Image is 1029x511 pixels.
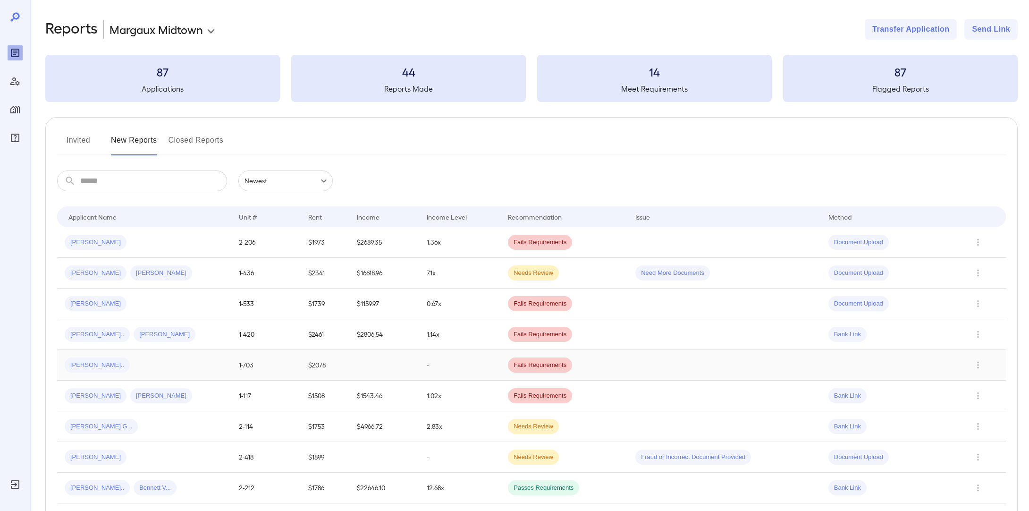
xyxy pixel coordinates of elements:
span: Bank Link [828,422,867,431]
td: 1-436 [231,258,301,289]
span: Fails Requirements [508,361,572,370]
h5: Reports Made [291,83,526,94]
div: Issue [635,211,650,222]
td: $2806.54 [349,319,419,350]
p: Margaux Midtown [110,22,203,37]
h3: 14 [537,64,772,79]
td: $1508 [301,381,349,411]
button: Row Actions [970,358,986,373]
td: $1753 [301,411,349,442]
td: - [419,350,501,381]
summary: 87Applications44Reports Made14Meet Requirements87Flagged Reports [45,55,1018,102]
div: Income Level [427,211,467,222]
td: $1786 [301,473,349,503]
div: Reports [8,45,23,60]
div: Unit # [239,211,257,222]
td: 2-114 [231,411,301,442]
button: New Reports [111,133,157,155]
span: Bank Link [828,330,867,339]
div: Rent [308,211,323,222]
div: Income [357,211,380,222]
td: 2-206 [231,227,301,258]
button: Row Actions [970,265,986,281]
span: [PERSON_NAME] [65,392,127,400]
span: [PERSON_NAME] [65,453,127,462]
div: Manage Properties [8,102,23,117]
td: $22646.10 [349,473,419,503]
div: Manage Users [8,74,23,89]
div: Applicant Name [68,211,117,222]
span: [PERSON_NAME] [130,269,192,278]
span: Bank Link [828,484,867,493]
td: $1739 [301,289,349,319]
td: 2.83x [419,411,501,442]
td: 1-533 [231,289,301,319]
span: [PERSON_NAME] G... [65,422,138,431]
td: $16618.96 [349,258,419,289]
span: Document Upload [828,238,889,247]
button: Transfer Application [865,19,957,40]
span: Fails Requirements [508,330,572,339]
div: Method [828,211,852,222]
button: Row Actions [970,480,986,495]
span: [PERSON_NAME] [65,238,127,247]
h5: Flagged Reports [783,83,1018,94]
span: [PERSON_NAME] [130,392,192,400]
td: 1-420 [231,319,301,350]
div: Log Out [8,477,23,492]
td: $2461 [301,319,349,350]
td: $4966.72 [349,411,419,442]
button: Row Actions [970,235,986,250]
span: Bennett V... [134,484,177,493]
td: $2341 [301,258,349,289]
span: [PERSON_NAME].. [65,484,130,493]
td: 1.14x [419,319,501,350]
td: 7.1x [419,258,501,289]
td: 2-212 [231,473,301,503]
span: Bank Link [828,392,867,400]
td: $1973 [301,227,349,258]
span: Needs Review [508,453,559,462]
td: 2-418 [231,442,301,473]
td: 12.68x [419,473,501,503]
button: Row Actions [970,296,986,311]
h3: 87 [783,64,1018,79]
td: 1-703 [231,350,301,381]
td: 0.67x [419,289,501,319]
span: [PERSON_NAME] [65,299,127,308]
span: [PERSON_NAME] [134,330,195,339]
span: Document Upload [828,453,889,462]
span: [PERSON_NAME] [65,269,127,278]
div: FAQ [8,130,23,145]
span: Fails Requirements [508,392,572,400]
span: Document Upload [828,269,889,278]
button: Row Actions [970,450,986,465]
h3: 87 [45,64,280,79]
td: $1159.97 [349,289,419,319]
button: Row Actions [970,327,986,342]
button: Send Link [964,19,1018,40]
h3: 44 [291,64,526,79]
td: $2078 [301,350,349,381]
span: Needs Review [508,269,559,278]
td: 1.36x [419,227,501,258]
span: Needs Review [508,422,559,431]
h2: Reports [45,19,98,40]
td: - [419,442,501,473]
button: Invited [57,133,100,155]
td: $2689.35 [349,227,419,258]
td: $1543.46 [349,381,419,411]
td: $1899 [301,442,349,473]
td: 1.02x [419,381,501,411]
div: Recommendation [508,211,562,222]
span: Passes Requirements [508,484,579,493]
span: [PERSON_NAME].. [65,361,130,370]
span: [PERSON_NAME].. [65,330,130,339]
span: Document Upload [828,299,889,308]
button: Row Actions [970,419,986,434]
h5: Meet Requirements [537,83,772,94]
span: Fails Requirements [508,299,572,308]
div: Newest [238,170,333,191]
td: 1-117 [231,381,301,411]
span: Fails Requirements [508,238,572,247]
